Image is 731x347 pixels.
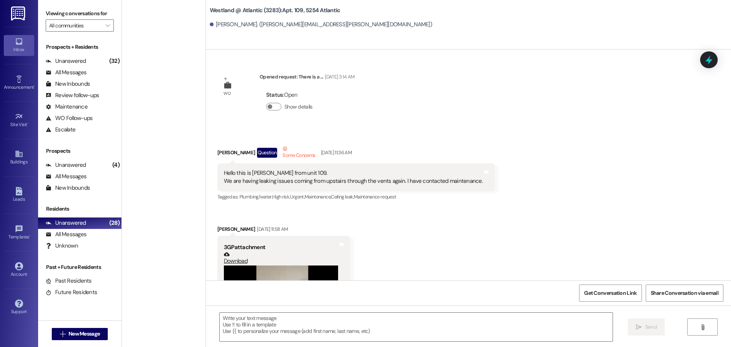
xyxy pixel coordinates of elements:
span: Urgent , [290,193,305,200]
b: Status [266,91,283,99]
button: Get Conversation Link [579,285,642,302]
a: Site Visit • [4,110,34,131]
span: High risk , [272,193,290,200]
div: [DATE] 11:58 AM [255,225,288,233]
span: • [29,233,30,238]
div: [PERSON_NAME]. ([PERSON_NAME][EMAIL_ADDRESS][PERSON_NAME][DOMAIN_NAME]) [210,21,432,29]
span: Maintenance , [305,193,331,200]
div: Unanswered [46,219,86,227]
b: Westland @ Atlantic (3283): Apt. 109, 5254 Atlantic [210,6,340,14]
div: Tagged as: [217,191,495,202]
div: Residents [38,205,121,213]
div: All Messages [46,173,86,181]
div: All Messages [46,230,86,238]
div: Past + Future Residents [38,263,121,271]
b: 3GP attachment [224,243,265,251]
div: (28) [107,217,121,229]
a: Inbox [4,35,34,56]
span: Share Conversation via email [651,289,718,297]
span: New Message [69,330,100,338]
i:  [700,324,705,330]
div: Prospects + Residents [38,43,121,51]
div: Hello this is [PERSON_NAME] from unit 109. We are having leaking issues coming from upstairs thro... [224,169,483,185]
i:  [636,324,642,330]
div: Some Concerns [281,145,317,161]
label: Show details [284,103,313,111]
button: Send [628,318,665,336]
div: [DATE] 11:36 AM [319,149,352,157]
div: Opened request: There is a ... [260,73,354,83]
a: Account [4,260,34,280]
div: Maintenance [46,103,88,111]
a: Download [224,251,338,265]
div: [DATE] 3:14 AM [323,73,354,81]
div: Past Residents [46,277,92,285]
div: (32) [107,55,121,67]
div: Prospects [38,147,121,155]
img: ResiDesk Logo [11,6,27,21]
span: Send [645,323,657,331]
div: Unanswered [46,57,86,65]
div: All Messages [46,69,86,77]
button: Share Conversation via email [646,285,723,302]
a: Support [4,297,34,318]
div: WO Follow-ups [46,114,93,122]
a: Templates • [4,222,34,243]
button: New Message [52,328,108,340]
a: Leads [4,185,34,205]
div: New Inbounds [46,80,90,88]
div: : Open [266,89,316,101]
span: Get Conversation Link [584,289,637,297]
input: All communities [49,19,102,32]
i:  [105,22,110,29]
label: Viewing conversations for [46,8,114,19]
span: Ceiling leak , [331,193,354,200]
div: Unanswered [46,161,86,169]
div: Escalate [46,126,75,134]
i:  [60,331,65,337]
a: Buildings [4,147,34,168]
div: Unknown [46,242,78,250]
div: [PERSON_NAME] [217,145,495,163]
div: Future Residents [46,288,97,296]
div: New Inbounds [46,184,90,192]
span: • [27,121,29,126]
div: Question [257,148,277,157]
div: [PERSON_NAME] [217,225,350,236]
div: WO [223,90,231,98]
span: • [34,83,35,89]
span: Maintenance request [354,193,396,200]
span: Plumbing/water , [239,193,272,200]
div: (4) [110,159,121,171]
div: Review follow-ups [46,91,99,99]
